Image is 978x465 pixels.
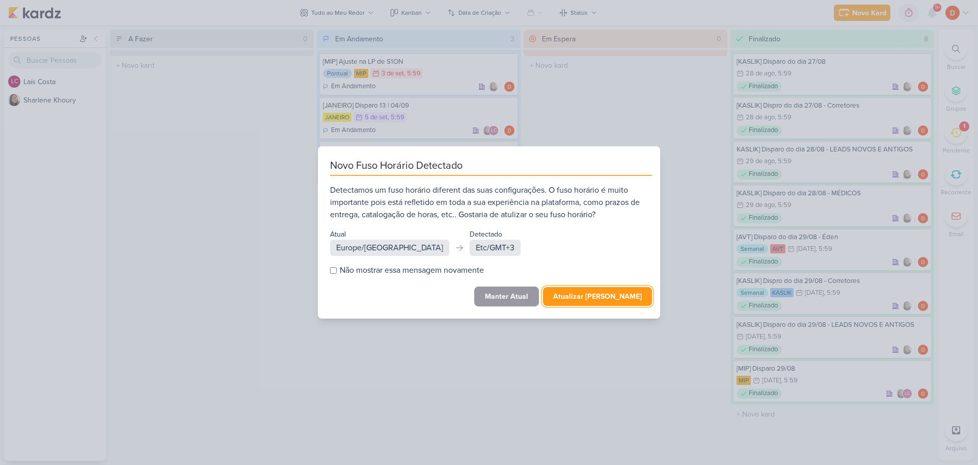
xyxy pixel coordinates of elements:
[330,159,652,176] div: Novo Fuso Horário Detectado
[330,240,449,256] div: Europe/[GEOGRAPHIC_DATA]
[470,240,521,256] div: Etc/GMT+3
[470,229,521,240] div: Detectado
[543,287,652,306] button: Atualizar [PERSON_NAME]
[330,267,337,274] input: Não mostrar essa mensagem novamente
[330,229,449,240] div: Atual
[474,287,539,306] button: Manter Atual
[330,184,652,221] div: Detectamos um fuso horário diferent das suas configurações. O fuso horário é muito importante poi...
[340,264,484,276] span: Não mostrar essa mensagem novamente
